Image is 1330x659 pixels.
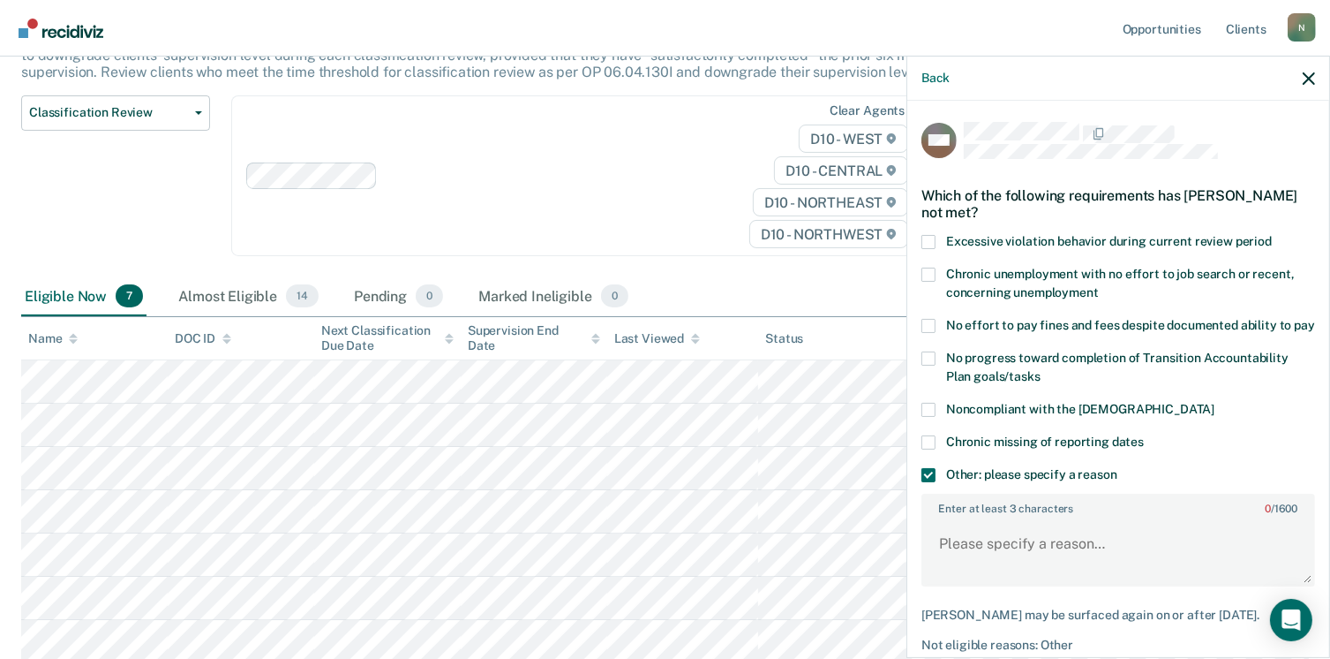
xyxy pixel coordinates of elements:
span: 0 [601,284,628,307]
span: 7 [116,284,143,307]
div: Status [765,331,803,346]
span: Noncompliant with the [DEMOGRAPHIC_DATA] [946,402,1214,416]
label: Enter at least 3 characters [923,496,1313,515]
span: D10 - NORTHEAST [753,188,908,216]
img: Recidiviz [19,19,103,38]
div: N [1288,13,1316,42]
div: Not eligible reasons: Other [921,638,1315,653]
div: Almost Eligible [175,277,322,316]
span: D10 - CENTRAL [774,156,908,185]
span: Chronic unemployment with no effort to job search or recent, concerning unemployment [946,267,1295,299]
div: Eligible Now [21,277,147,316]
div: Marked Ineligible [475,277,632,316]
button: Profile dropdown button [1288,13,1316,42]
span: D10 - NORTHWEST [749,220,908,248]
div: Last Viewed [614,331,700,346]
div: [PERSON_NAME] may be surfaced again on or after [DATE]. [921,608,1315,623]
div: Name [28,331,78,346]
span: No effort to pay fines and fees despite documented ability to pay [946,318,1315,332]
span: / 1600 [1265,503,1297,515]
span: Classification Review [29,105,188,120]
div: DOC ID [175,331,231,346]
button: Back [921,71,950,86]
span: Excessive violation behavior during current review period [946,234,1272,248]
div: Next Classification Due Date [321,323,454,353]
div: Supervision End Date [468,323,600,353]
span: 0 [1265,503,1271,515]
span: Other: please specify a reason [946,467,1117,481]
span: Chronic missing of reporting dates [946,435,1144,449]
div: Which of the following requirements has [PERSON_NAME] not met? [921,173,1315,235]
span: 0 [416,284,443,307]
span: 14 [286,284,319,307]
span: No progress toward completion of Transition Accountability Plan goals/tasks [946,351,1289,383]
div: Clear agents [830,103,905,118]
div: Pending [350,277,447,316]
span: D10 - WEST [799,125,908,153]
div: Open Intercom Messenger [1270,599,1312,641]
